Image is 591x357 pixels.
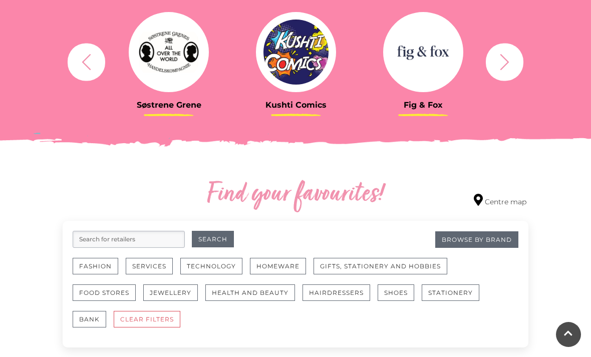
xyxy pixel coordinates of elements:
[114,311,180,327] button: CLEAR FILTERS
[240,12,352,110] a: Kushti Comics
[143,284,198,301] button: Jewellery
[113,100,225,110] h3: Søstrene Grene
[303,284,370,301] button: Hairdressers
[143,284,205,311] a: Jewellery
[422,284,487,311] a: Stationery
[73,231,185,248] input: Search for retailers
[126,258,173,274] button: Services
[143,179,448,211] h2: Find your favourites!
[378,284,414,301] button: Shoes
[73,284,136,301] button: Food Stores
[367,12,479,110] a: Fig & Fox
[205,284,303,311] a: Health and Beauty
[73,311,106,327] button: Bank
[126,258,180,284] a: Services
[314,258,447,274] button: Gifts, Stationery and Hobbies
[303,284,378,311] a: Hairdressers
[113,12,225,110] a: Søstrene Grene
[435,231,518,248] a: Browse By Brand
[73,258,118,274] button: Fashion
[192,231,234,247] button: Search
[180,258,242,274] button: Technology
[73,311,114,337] a: Bank
[180,258,250,284] a: Technology
[73,258,126,284] a: Fashion
[114,311,188,337] a: CLEAR FILTERS
[205,284,295,301] button: Health and Beauty
[378,284,422,311] a: Shoes
[422,284,479,301] button: Stationery
[474,194,526,207] a: Centre map
[73,284,143,311] a: Food Stores
[250,258,306,274] button: Homeware
[250,258,314,284] a: Homeware
[240,100,352,110] h3: Kushti Comics
[314,258,455,284] a: Gifts, Stationery and Hobbies
[367,100,479,110] h3: Fig & Fox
